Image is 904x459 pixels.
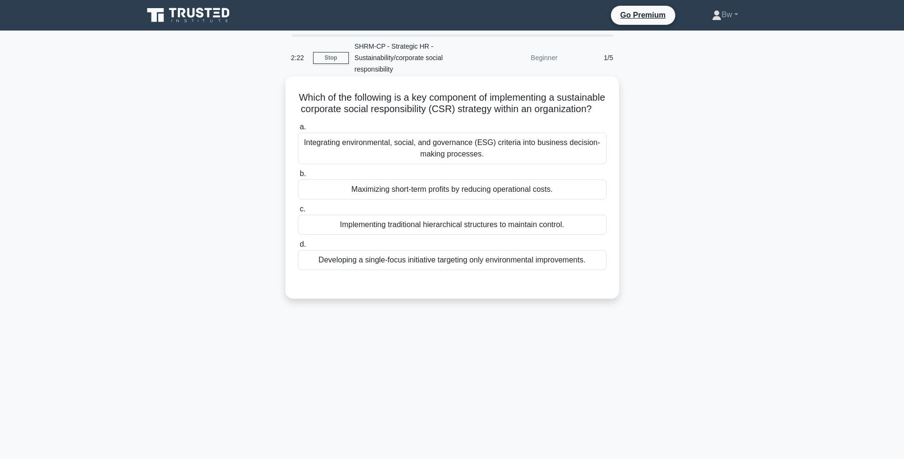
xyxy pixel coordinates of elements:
[298,215,607,235] div: Implementing traditional hierarchical structures to maintain control.
[689,5,761,24] a: Bw
[349,37,480,79] div: SHRM-CP - Strategic HR - Sustainability/corporate social responsibility
[313,52,349,64] a: Stop
[300,240,306,248] span: d.
[298,133,607,164] div: Integrating environmental, social, and governance (ESG) criteria into business decision-making pr...
[563,48,619,67] div: 1/5
[300,123,306,131] span: a.
[298,250,607,270] div: Developing a single-focus initiative targeting only environmental improvements.
[300,169,306,177] span: b.
[298,179,607,199] div: Maximizing short-term profits by reducing operational costs.
[300,205,305,213] span: c.
[615,9,671,21] a: Go Premium
[480,48,563,67] div: Beginner
[285,48,313,67] div: 2:22
[297,92,608,115] h5: Which of the following is a key component of implementing a sustainable corporate social responsi...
